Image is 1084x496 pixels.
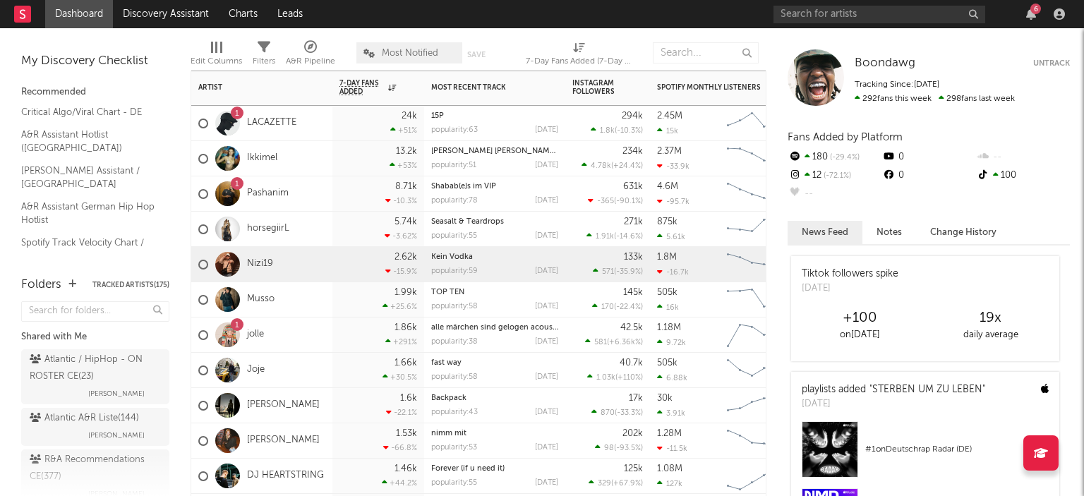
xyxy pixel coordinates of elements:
[657,267,689,277] div: -16.7k
[247,435,320,447] a: [PERSON_NAME]
[535,479,558,487] div: [DATE]
[653,42,759,63] input: Search...
[431,373,478,381] div: popularity: 58
[431,409,478,416] div: popularity: 43
[383,302,417,311] div: +25.6 %
[855,95,932,103] span: 292 fans this week
[431,394,466,402] a: Backpack
[657,111,682,121] div: 2.45M
[198,83,304,92] div: Artist
[535,409,558,416] div: [DATE]
[976,148,1070,167] div: --
[383,443,417,452] div: -66.8 %
[431,394,558,402] div: Backpack
[657,303,679,312] div: 16k
[535,444,558,452] div: [DATE]
[21,329,169,346] div: Shared with Me
[385,337,417,346] div: +291 %
[594,339,607,346] span: 581
[596,233,614,241] span: 1.91k
[657,409,685,418] div: 3.91k
[597,198,614,205] span: -365
[390,126,417,135] div: +51 %
[431,83,537,92] div: Most Recent Track
[431,289,558,296] div: TOP TEN
[395,253,417,262] div: 2.62k
[788,167,881,185] div: 12
[585,337,643,346] div: ( )
[657,162,689,171] div: -33.9k
[881,148,975,167] div: 0
[925,327,1056,344] div: daily average
[624,253,643,262] div: 133k
[657,126,678,135] div: 15k
[247,294,275,306] a: Musso
[657,479,682,488] div: 127k
[395,323,417,332] div: 1.86k
[431,112,444,120] a: 15P
[869,385,985,394] a: "STERBEN UM ZU LEBEN"
[601,303,614,311] span: 170
[721,106,784,141] svg: Chart title
[385,196,417,205] div: -10.3 %
[526,35,632,76] div: 7-Day Fans Added (7-Day Fans Added)
[253,35,275,76] div: Filters
[595,443,643,452] div: ( )
[623,288,643,297] div: 145k
[613,162,641,170] span: +24.4 %
[855,95,1015,103] span: 298 fans last week
[431,218,558,226] div: Seasalt & Teardrops
[788,132,903,143] span: Fans Added by Platform
[657,373,687,382] div: 6.88k
[535,162,558,169] div: [DATE]
[1033,56,1070,71] button: Untrack
[657,253,677,262] div: 1.8M
[657,464,682,473] div: 1.08M
[535,303,558,310] div: [DATE]
[191,53,242,70] div: Edit Columns
[535,373,558,381] div: [DATE]
[431,430,558,437] div: nimm mit
[795,327,925,344] div: on [DATE]
[431,324,562,332] a: alle märchen sind gelogen acoustic
[657,217,677,226] div: 875k
[467,51,486,59] button: Save
[802,382,985,397] div: playlists added
[21,277,61,294] div: Folders
[526,53,632,70] div: 7-Day Fans Added (7-Day Fans Added)
[396,147,417,156] div: 13.2k
[396,429,417,438] div: 1.53k
[657,358,677,368] div: 505k
[383,373,417,382] div: +30.5 %
[721,141,784,176] svg: Chart title
[657,182,678,191] div: 4.6M
[286,35,335,76] div: A&R Pipeline
[21,104,155,120] a: Critical Algo/Viral Chart - DE
[593,267,643,276] div: ( )
[616,303,641,311] span: -22.4 %
[535,197,558,205] div: [DATE]
[591,408,643,417] div: ( )
[828,154,860,162] span: -29.4 %
[431,444,477,452] div: popularity: 53
[431,338,478,346] div: popularity: 38
[629,394,643,403] div: 17k
[431,197,478,205] div: popularity: 78
[247,364,265,376] a: Joje
[247,470,324,482] a: DJ HEARTSTRING
[609,339,641,346] span: +6.36k %
[657,288,677,297] div: 505k
[431,183,558,190] div: Shabab(e)s im VIP
[925,310,1056,327] div: 19 x
[586,231,643,241] div: ( )
[802,267,898,282] div: Tiktok followers spike
[431,289,464,296] a: TOP TEN
[395,217,417,226] div: 5.74k
[773,6,985,23] input: Search for artists
[721,388,784,423] svg: Chart title
[616,268,641,276] span: -35.9 %
[623,182,643,191] div: 631k
[431,465,558,473] div: Forever (if u need it)
[721,353,784,388] svg: Chart title
[572,79,622,96] div: Instagram Followers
